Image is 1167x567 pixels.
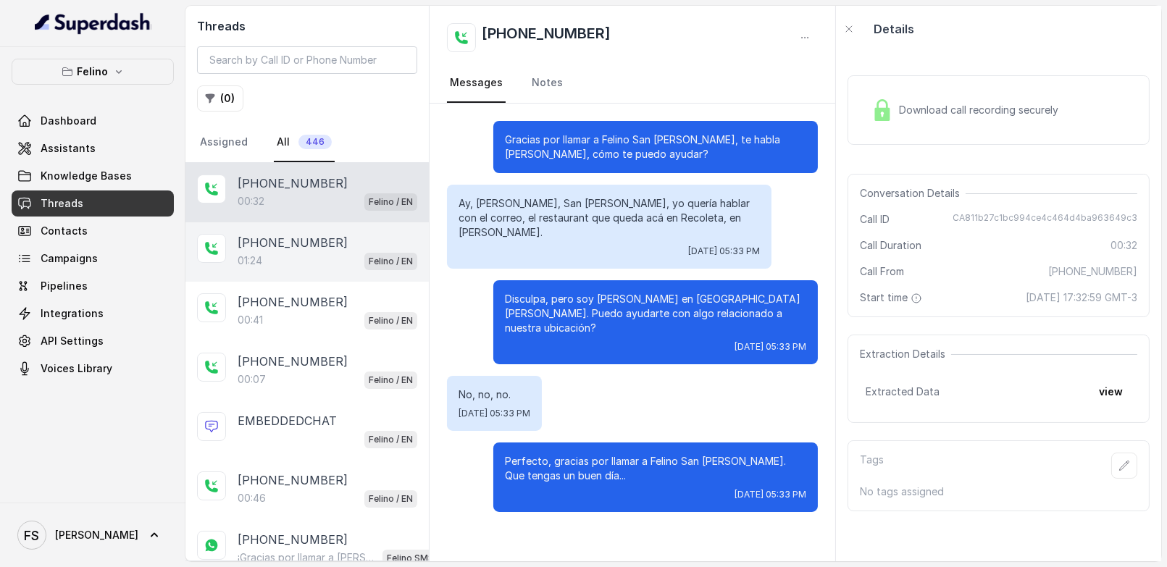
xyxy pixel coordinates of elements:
span: Call From [860,264,904,279]
p: [PHONE_NUMBER] [238,353,348,370]
p: [PHONE_NUMBER] [238,471,348,489]
img: Lock Icon [871,99,893,121]
p: 00:46 [238,491,266,505]
p: Details [874,20,914,38]
a: Assigned [197,123,251,162]
p: Felino / EN [369,195,413,209]
p: Gracias por llamar a Felino San [PERSON_NAME], te habla [PERSON_NAME], cómo te puedo ayudar? [505,133,806,161]
span: Knowledge Bases [41,169,132,183]
a: Knowledge Bases [12,163,174,189]
span: Call Duration [860,238,921,253]
h2: Threads [197,17,417,35]
span: Download call recording securely [899,103,1064,117]
p: [PHONE_NUMBER] [238,531,348,548]
button: view [1090,379,1132,405]
p: No, no, no. [459,387,530,402]
span: [DATE] 17:32:59 GMT-3 [1026,290,1137,305]
p: Perfecto, gracias por llamar a Felino San [PERSON_NAME]. Que tengas un buen día... [505,454,806,483]
span: API Settings [41,334,104,348]
p: 00:32 [238,194,264,209]
span: [PHONE_NUMBER] [1048,264,1137,279]
a: Notes [529,64,566,103]
span: Contacts [41,224,88,238]
p: Felino SMS Whatsapp [387,551,445,566]
span: Pipelines [41,279,88,293]
a: Integrations [12,301,174,327]
button: (0) [197,85,243,112]
p: Felino [78,63,109,80]
p: Disculpa, pero soy [PERSON_NAME] en [GEOGRAPHIC_DATA][PERSON_NAME]. Puedo ayudarte con algo relac... [505,292,806,335]
a: Dashboard [12,108,174,134]
input: Search by Call ID or Phone Number [197,46,417,74]
p: Tags [860,453,884,479]
span: Extracted Data [866,385,940,399]
p: Felino / EN [369,254,413,269]
span: [DATE] 05:33 PM [459,408,530,419]
span: Threads [41,196,83,211]
a: Assistants [12,135,174,161]
span: Call ID [860,212,890,227]
a: API Settings [12,328,174,354]
p: Felino / EN [369,432,413,447]
span: Assistants [41,141,96,156]
p: 01:24 [238,253,262,268]
p: ¡Gracias por llamar a [PERSON_NAME]! Para menú, reservas, direcciones u otras opciones, tocá el b... [238,550,377,565]
span: [DATE] 05:33 PM [735,489,806,500]
p: [PHONE_NUMBER] [238,293,348,311]
p: 00:41 [238,313,263,327]
span: Extraction Details [860,347,951,361]
nav: Tabs [197,123,417,162]
a: Contacts [12,218,174,244]
nav: Tabs [447,64,818,103]
span: Integrations [41,306,104,321]
p: [PHONE_NUMBER] [238,175,348,192]
span: Start time [860,290,925,305]
h2: [PHONE_NUMBER] [482,23,611,52]
span: [PERSON_NAME] [55,528,138,542]
span: Conversation Details [860,186,966,201]
a: [PERSON_NAME] [12,515,174,555]
span: Voices Library [41,361,112,376]
p: EMBEDDEDCHAT [238,412,337,429]
p: No tags assigned [860,484,1137,499]
p: 00:07 [238,372,266,387]
a: Voices Library [12,356,174,382]
span: Campaigns [41,251,98,266]
p: Ay, [PERSON_NAME], San [PERSON_NAME], yo quería hablar con el correo, el restaurant que queda acá... [459,196,760,240]
p: Felino / EN [369,314,413,328]
span: 00:32 [1110,238,1137,253]
span: 446 [298,135,332,149]
span: Dashboard [41,114,96,128]
a: Pipelines [12,273,174,299]
p: Felino / EN [369,373,413,387]
button: Felino [12,59,174,85]
a: Campaigns [12,245,174,272]
span: [DATE] 05:33 PM [688,245,760,257]
a: Threads [12,190,174,217]
span: CA811b27c1bc994ce4c464d4ba963649c3 [953,212,1137,227]
p: [PHONE_NUMBER] [238,234,348,251]
text: FS [25,528,40,543]
a: Messages [447,64,506,103]
img: light.svg [35,12,151,35]
a: All446 [274,123,335,162]
p: Felino / EN [369,492,413,506]
span: [DATE] 05:33 PM [735,341,806,353]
